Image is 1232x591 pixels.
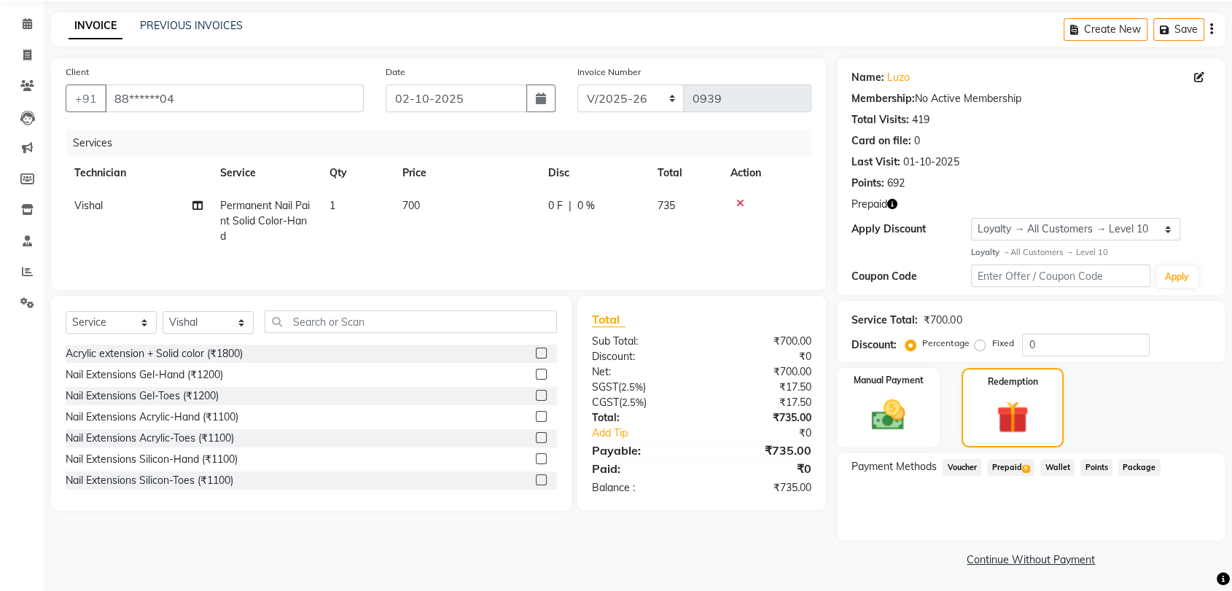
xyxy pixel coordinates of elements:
div: Service Total: [851,313,918,328]
a: PREVIOUS INVOICES [140,19,243,32]
span: SGST [592,380,618,394]
label: Manual Payment [854,374,924,387]
button: Apply [1156,266,1198,288]
div: Paid: [581,460,702,477]
div: ₹17.50 [702,380,823,395]
span: 735 [658,199,675,212]
span: 1 [330,199,335,212]
div: 419 [912,112,929,128]
a: Continue Without Payment [840,552,1222,568]
span: Voucher [943,459,981,476]
span: 2.5% [621,381,643,393]
strong: Loyalty → [971,247,1010,257]
div: Payable: [581,442,702,459]
button: Save [1153,18,1204,41]
input: Enter Offer / Coupon Code [971,265,1150,287]
span: 0 F [548,198,563,214]
a: INVOICE [69,13,122,39]
div: Membership: [851,91,915,106]
div: ₹735.00 [702,410,823,426]
label: Percentage [922,337,969,350]
img: _cash.svg [861,396,916,434]
th: Service [211,157,321,189]
span: Points [1080,459,1112,476]
th: Technician [66,157,211,189]
div: Nail Extensions Gel-Hand (₹1200) [66,367,223,383]
label: Client [66,66,89,79]
div: Points: [851,176,884,191]
label: Fixed [991,337,1013,350]
div: ₹0 [702,460,823,477]
div: Services [67,130,822,157]
span: CGST [592,396,619,409]
span: 6 [1022,465,1030,474]
th: Disc [539,157,649,189]
span: Total [592,312,625,327]
span: Permanent Nail Paint Solid Color-Hand [220,199,310,243]
th: Action [722,157,811,189]
div: ( ) [581,395,702,410]
button: Create New [1064,18,1147,41]
div: Acrylic extension + Solid color (₹1800) [66,346,243,361]
label: Invoice Number [577,66,641,79]
div: No Active Membership [851,91,1210,106]
div: Nail Extensions Gel-Toes (₹1200) [66,388,219,404]
div: 0 [914,133,920,149]
div: ₹735.00 [702,480,823,496]
div: Coupon Code [851,269,971,284]
div: Last Visit: [851,154,900,170]
div: Discount: [581,349,702,364]
th: Qty [321,157,394,189]
div: Total Visits: [851,112,909,128]
span: 700 [402,199,420,212]
label: Date [386,66,405,79]
span: | [569,198,572,214]
div: ₹17.50 [702,395,823,410]
div: Nail Extensions Acrylic-Toes (₹1100) [66,431,234,446]
div: ₹700.00 [702,364,823,380]
div: Card on file: [851,133,911,149]
span: Package [1118,459,1161,476]
div: Nail Extensions Silicon-Toes (₹1100) [66,473,233,488]
div: ( ) [581,380,702,395]
th: Price [394,157,539,189]
div: Discount: [851,337,897,353]
div: Nail Extensions Silicon-Hand (₹1100) [66,452,238,467]
div: Balance : [581,480,702,496]
div: Sub Total: [581,334,702,349]
div: ₹700.00 [924,313,962,328]
div: ₹0 [722,426,822,441]
div: Total: [581,410,702,426]
span: Prepaid [987,459,1034,476]
span: Payment Methods [851,459,937,474]
div: ₹700.00 [702,334,823,349]
span: 2.5% [622,396,644,408]
div: Nail Extensions Acrylic-Hand (₹1100) [66,410,238,425]
label: Redemption [987,375,1037,388]
input: Search by Name/Mobile/Email/Code [105,85,364,112]
a: Add Tip [581,426,722,441]
input: Search or Scan [265,310,557,333]
button: +91 [66,85,106,112]
div: ₹0 [702,349,823,364]
div: 01-10-2025 [903,154,959,170]
div: Apply Discount [851,222,971,237]
div: Name: [851,70,884,85]
div: All Customers → Level 10 [971,246,1210,259]
span: Prepaid [851,197,887,212]
span: 0 % [577,198,595,214]
img: _gift.svg [986,397,1039,437]
span: Vishal [74,199,103,212]
div: Net: [581,364,702,380]
div: ₹735.00 [702,442,823,459]
span: Wallet [1040,459,1075,476]
div: 692 [887,176,905,191]
a: Luzo [887,70,910,85]
th: Total [649,157,722,189]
